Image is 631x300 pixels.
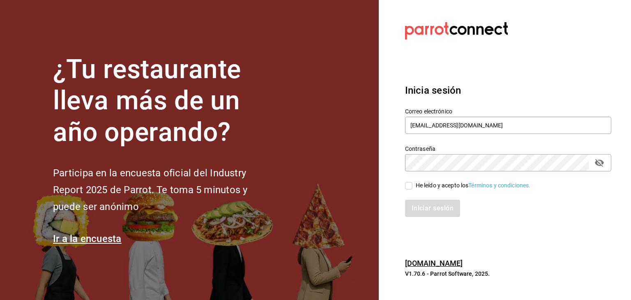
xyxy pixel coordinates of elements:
h2: Participa en la encuesta oficial del Industry Report 2025 de Parrot. Te toma 5 minutos y puede se... [53,165,275,215]
a: Términos y condiciones. [468,182,530,189]
h1: ¿Tu restaurante lleva más de un año operando? [53,54,275,148]
p: V1.70.6 - Parrot Software, 2025. [405,270,611,278]
h3: Inicia sesión [405,83,611,98]
label: Contraseña [405,145,611,151]
input: Ingresa tu correo electrónico [405,117,611,134]
a: Ir a la encuesta [53,233,122,245]
a: [DOMAIN_NAME] [405,259,463,268]
button: passwordField [592,156,606,170]
div: He leído y acepto los [416,181,531,190]
label: Correo electrónico [405,108,611,114]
